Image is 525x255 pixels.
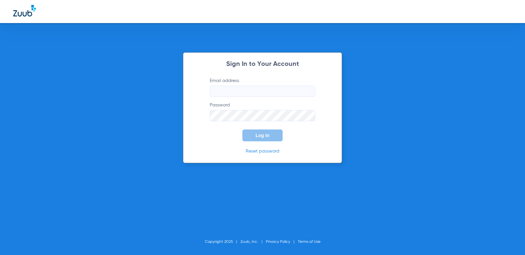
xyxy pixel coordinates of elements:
[266,240,290,244] a: Privacy Policy
[210,86,315,97] input: Email address
[240,239,266,245] li: Zuub, Inc.
[205,239,240,245] li: Copyright 2025
[13,5,36,16] img: Zuub Logo
[210,110,315,121] input: Password
[298,240,321,244] a: Terms of Use
[210,102,315,121] label: Password
[200,61,325,68] h2: Sign In to Your Account
[210,77,315,97] label: Email address
[256,133,269,138] span: Log In
[246,149,279,154] a: Reset password
[242,129,283,141] button: Log In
